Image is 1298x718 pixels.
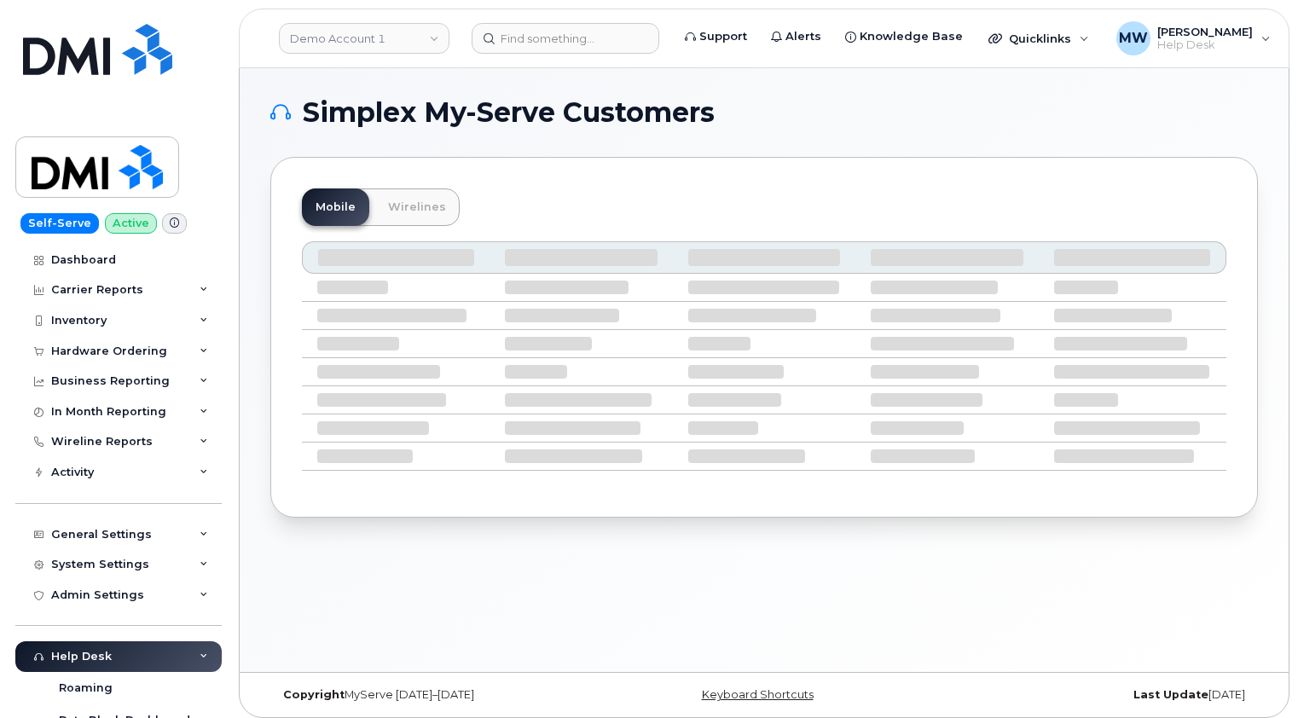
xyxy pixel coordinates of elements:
[270,688,600,702] div: MyServe [DATE]–[DATE]
[303,100,715,125] span: Simplex My-Serve Customers
[1133,688,1208,701] strong: Last Update
[702,688,814,701] a: Keyboard Shortcuts
[374,188,460,226] a: Wirelines
[929,688,1258,702] div: [DATE]
[283,688,345,701] strong: Copyright
[302,188,369,226] a: Mobile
